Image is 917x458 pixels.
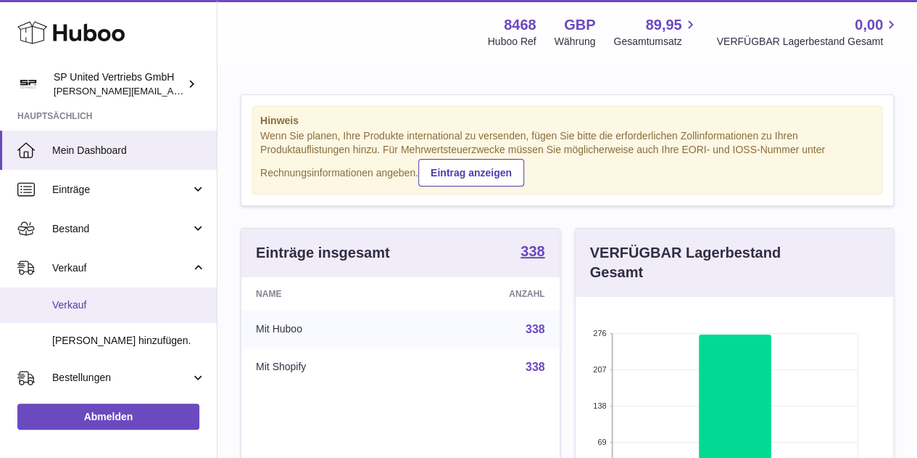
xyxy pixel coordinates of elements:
strong: Hinweis [260,114,874,128]
a: 338 [520,244,544,261]
span: Verkauf [52,261,191,275]
span: [PERSON_NAME] hinzufügen. [52,334,206,348]
span: Einträge [52,183,191,197]
a: 338 [526,361,545,373]
strong: 338 [520,244,544,258]
a: 89,95 Gesamtumsatz [613,15,698,49]
a: Eintrag anzeigen [418,159,524,187]
span: Verkauf [52,298,206,312]
text: 69 [597,438,606,446]
span: [PERSON_NAME][EMAIL_ADDRESS][DOMAIN_NAME] [54,85,291,97]
strong: GBP [564,15,595,35]
a: 0,00 VERFÜGBAR Lagerbestand Gesamt [716,15,900,49]
text: 138 [593,401,606,410]
div: Währung [555,35,596,49]
div: Wenn Sie planen, Ihre Produkte international zu versenden, fügen Sie bitte die erforderlichen Zol... [260,129,874,186]
span: Gesamtumsatz [613,35,698,49]
td: Mit Shopify [241,348,416,386]
th: Name [241,277,416,311]
div: SP United Vertriebs GmbH [54,70,184,98]
a: Abmelden [17,404,199,430]
span: Bestellungen [52,371,191,385]
text: 276 [593,329,606,338]
span: Mein Dashboard [52,144,206,158]
span: 89,95 [645,15,681,35]
h3: VERFÜGBAR Lagerbestand Gesamt [590,243,829,282]
span: 0,00 [855,15,883,35]
h3: Einträge insgesamt [256,243,390,263]
text: 207 [593,365,606,374]
div: Huboo Ref [488,35,536,49]
td: Mit Huboo [241,311,416,348]
img: tim@sp-united.com [17,73,39,95]
th: Anzahl [416,277,559,311]
strong: 8468 [504,15,536,35]
a: 338 [526,323,545,335]
span: VERFÜGBAR Lagerbestand Gesamt [716,35,900,49]
span: Bestand [52,222,191,236]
